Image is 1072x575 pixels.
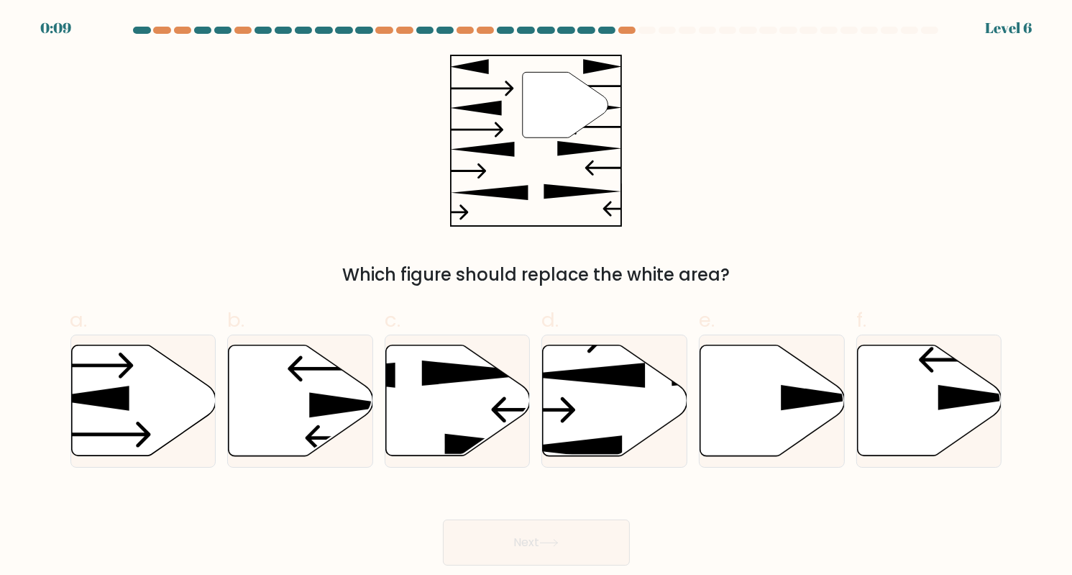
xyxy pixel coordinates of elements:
span: d. [541,306,559,334]
button: Next [443,520,630,566]
span: c. [385,306,400,334]
span: b. [227,306,244,334]
div: 0:09 [40,17,71,39]
span: e. [699,306,715,334]
div: Which figure should replace the white area? [79,262,994,288]
div: Level 6 [985,17,1032,39]
span: f. [856,306,866,334]
g: " [523,72,608,137]
span: a. [70,306,88,334]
